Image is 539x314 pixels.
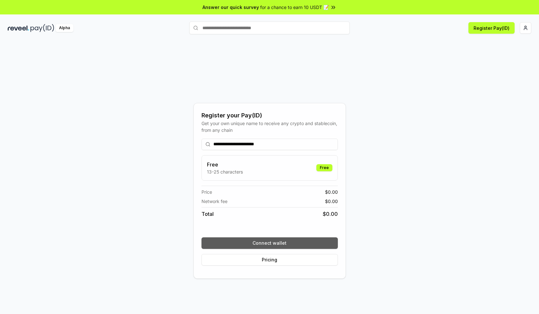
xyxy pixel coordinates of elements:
span: for a chance to earn 10 USDT 📝 [260,4,329,11]
span: $ 0.00 [323,210,338,218]
p: 13-25 characters [207,168,243,175]
span: Total [201,210,214,218]
img: reveel_dark [8,24,29,32]
div: Free [316,164,332,171]
span: Price [201,189,212,195]
span: $ 0.00 [325,189,338,195]
span: Network fee [201,198,227,205]
div: Get your own unique name to receive any crypto and stablecoin, from any chain [201,120,338,133]
div: Register your Pay(ID) [201,111,338,120]
button: Pricing [201,254,338,266]
h3: Free [207,161,243,168]
button: Register Pay(ID) [468,22,515,34]
div: Alpha [56,24,73,32]
button: Connect wallet [201,237,338,249]
span: Answer our quick survey [202,4,259,11]
img: pay_id [30,24,54,32]
span: $ 0.00 [325,198,338,205]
